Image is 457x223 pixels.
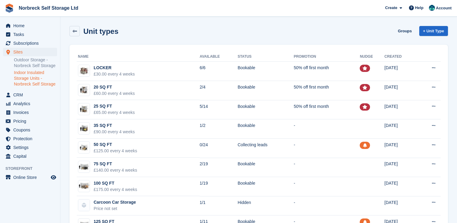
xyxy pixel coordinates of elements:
td: 1/19 [200,177,238,196]
h2: Unit types [83,27,118,35]
th: Available [200,52,238,62]
a: menu [3,173,57,182]
a: Groups [395,26,414,36]
td: 6/6 [200,62,238,81]
td: - [294,196,360,215]
a: menu [3,21,57,30]
a: Norbreck Self Storage Ltd [16,3,81,13]
span: Online Store [13,173,50,182]
img: stora-icon-8386f47178a22dfd0bd8f6a31ec36ba5ce8667c1dd55bd0f319d3a0aa187defe.svg [5,4,14,13]
div: 75 SQ FT [94,161,137,167]
td: - [294,158,360,177]
span: Protection [13,134,50,143]
span: Invoices [13,108,50,117]
td: 50% off first month [294,62,360,81]
td: Bookable [238,62,294,81]
div: £140.00 every 4 weeks [94,167,137,173]
a: menu [3,117,57,125]
span: Capital [13,152,50,160]
td: 2/4 [200,81,238,100]
th: Name [77,52,200,62]
span: Sites [13,48,50,56]
td: [DATE] [385,81,417,100]
td: 1/2 [200,119,238,139]
a: + Unit Type [419,26,448,36]
td: Hidden [238,196,294,215]
div: £60.00 every 4 weeks [94,90,135,97]
div: 35 SQ FT [94,122,135,129]
div: £65.00 every 4 weeks [94,109,135,116]
a: Outdoor Storage - Norbreck Self Storage [14,57,57,69]
td: 50% off first month [294,100,360,119]
td: [DATE] [385,100,417,119]
span: Coupons [13,126,50,134]
th: Nudge [360,52,384,62]
span: CRM [13,91,50,99]
img: 35-sqft-unit.jpg [78,124,90,133]
span: Storefront [5,166,60,172]
td: - [294,119,360,139]
td: Bookable [238,119,294,139]
span: Subscriptions [13,39,50,47]
td: [DATE] [385,139,417,158]
td: 50% off first month [294,81,360,100]
img: Locker%20Medium%201m%20(002).jpg [78,65,90,76]
span: Tasks [13,30,50,39]
span: Create [385,5,397,11]
td: [DATE] [385,158,417,177]
div: 20 SQ FT [94,84,135,90]
div: 50 SQ FT [94,141,137,148]
div: Price not set [94,205,136,212]
a: menu [3,126,57,134]
td: [DATE] [385,119,417,139]
th: Promotion [294,52,360,62]
td: - [294,177,360,196]
td: Bookable [238,158,294,177]
td: 5/14 [200,100,238,119]
div: £125.00 every 4 weeks [94,148,137,154]
td: Bookable [238,81,294,100]
img: 100-sqft-unit.jpg [78,182,90,190]
span: Pricing [13,117,50,125]
a: menu [3,91,57,99]
span: Account [436,5,452,11]
th: Created [385,52,417,62]
div: £175.00 every 4 weeks [94,186,137,193]
a: menu [3,39,57,47]
a: Preview store [50,174,57,181]
a: menu [3,99,57,108]
img: blank-unit-type-icon-ffbac7b88ba66c5e286b0e438baccc4b9c83835d4c34f86887a83fc20ec27e7b.svg [78,199,90,211]
a: menu [3,48,57,56]
div: £90.00 every 4 weeks [94,129,135,135]
div: 100 SQ FT [94,180,137,186]
img: 50-sqft-unit.jpg [78,143,90,152]
td: 0/24 [200,139,238,158]
td: [DATE] [385,196,417,215]
th: Status [238,52,294,62]
td: Collecting leads [238,139,294,158]
div: 25 SQ FT [94,103,135,109]
div: Carcoon Car Storage [94,199,136,205]
td: Bookable [238,100,294,119]
a: menu [3,30,57,39]
div: £30.00 every 4 weeks [94,71,135,77]
a: menu [3,134,57,143]
td: [DATE] [385,177,417,196]
td: - [294,139,360,158]
img: 20-sqft-unit.jpg [78,86,90,94]
a: menu [3,152,57,160]
a: menu [3,108,57,117]
span: Help [415,5,423,11]
img: 25-sqft-unit.jpg [78,105,90,114]
a: Indoor Insulated Storage Units - Norbreck Self Storage [14,70,57,87]
span: Settings [13,143,50,152]
img: Sally King [429,5,435,11]
span: Analytics [13,99,50,108]
td: [DATE] [385,62,417,81]
img: 75-sqft-unit.jpg [78,163,90,171]
a: menu [3,143,57,152]
div: LOCKER [94,65,135,71]
td: 2/19 [200,158,238,177]
td: Bookable [238,177,294,196]
td: 1/1 [200,196,238,215]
